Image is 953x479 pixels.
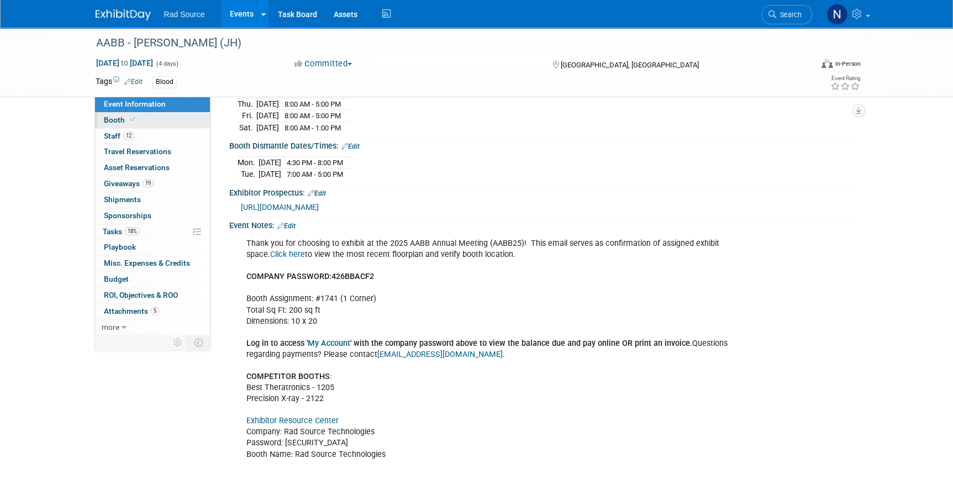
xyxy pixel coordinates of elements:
[155,60,178,67] span: (4 days)
[747,57,861,74] div: Event Format
[103,227,140,236] span: Tasks
[308,190,326,197] a: Edit
[95,208,210,224] a: Sponsorships
[238,98,256,110] td: Thu.
[104,99,166,108] span: Event Information
[102,323,119,331] span: more
[377,350,503,359] a: [EMAIL_ADDRESS][DOMAIN_NAME]
[95,97,210,112] a: Event Information
[238,169,259,180] td: Tue.
[104,211,151,220] span: Sponsorships
[229,138,858,152] div: Booth Dismantle Dates/Times:
[104,131,134,140] span: Staff
[341,143,360,150] a: Edit
[95,160,210,176] a: Asset Reservations
[104,163,170,172] span: Asset Reservations
[130,117,135,123] i: Booth reservation complete
[256,122,279,133] td: [DATE]
[308,339,350,348] a: My Account
[96,76,143,88] td: Tags
[95,176,210,192] a: Giveaways19
[331,272,374,281] b: 426BBACF2
[119,59,130,67] span: to
[277,222,296,230] a: Edit
[104,195,141,204] span: Shipments
[104,179,154,188] span: Giveaways
[95,129,210,144] a: Staff12
[96,58,154,68] span: [DATE] [DATE]
[826,4,847,25] img: Nicole Bailey
[285,100,341,108] span: 8:00 AM - 5:00 PM
[287,159,343,167] span: 4:30 PM - 8:00 PM
[95,304,210,319] a: Attachments5
[238,122,256,133] td: Sat.
[229,185,858,199] div: Exhibitor Prospectus:
[246,272,331,281] b: COMPANY PASSWORD:
[259,156,281,169] td: [DATE]
[123,131,134,140] span: 12
[104,115,138,124] span: Booth
[95,192,210,208] a: Shipments
[834,60,860,68] div: In-Person
[259,169,281,180] td: [DATE]
[246,339,692,348] b: Log in to access ' ' with the company password above to view the balance due and pay online OR pr...
[96,9,151,20] img: ExhibitDay
[164,10,205,19] span: Rad Source
[285,112,341,120] span: 8:00 AM - 5:00 PM
[124,78,143,86] a: Edit
[95,272,210,287] a: Budget
[143,179,154,187] span: 19
[104,259,190,267] span: Misc. Expenses & Credits
[104,243,136,251] span: Playbook
[95,144,210,160] a: Travel Reservations
[95,256,210,271] a: Misc. Expenses & Credits
[104,147,171,156] span: Travel Reservations
[830,76,860,81] div: Event Rating
[125,227,140,235] span: 18%
[298,372,330,381] b: BOOTHS
[104,275,129,283] span: Budget
[822,59,833,68] img: Format-Inperson.png
[229,217,858,231] div: Event Notes:
[287,170,343,178] span: 7:00 AM - 5:00 PM
[152,76,177,88] div: Blood
[561,61,699,69] span: [GEOGRAPHIC_DATA], [GEOGRAPHIC_DATA]
[92,33,796,53] div: AABB - [PERSON_NAME] (JH)
[169,335,188,350] td: Personalize Event Tab Strip
[270,250,305,259] a: Click here
[238,156,259,169] td: Mon.
[291,58,356,70] button: Committed
[95,320,210,335] a: more
[285,124,341,132] span: 8:00 AM - 1:00 PM
[246,372,296,381] b: COMPETITOR
[104,291,178,299] span: ROI, Objectives & ROO
[95,113,210,128] a: Booth
[241,203,319,212] a: [URL][DOMAIN_NAME]
[95,288,210,303] a: ROI, Objectives & ROO
[95,224,210,240] a: Tasks18%
[95,240,210,255] a: Playbook
[776,10,802,19] span: Search
[187,335,210,350] td: Toggle Event Tabs
[246,416,339,425] a: Exhibitor Resource Center
[256,98,279,110] td: [DATE]
[151,307,159,315] span: 5
[238,110,256,122] td: Fri.
[256,110,279,122] td: [DATE]
[761,5,812,24] a: Search
[104,307,159,315] span: Attachments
